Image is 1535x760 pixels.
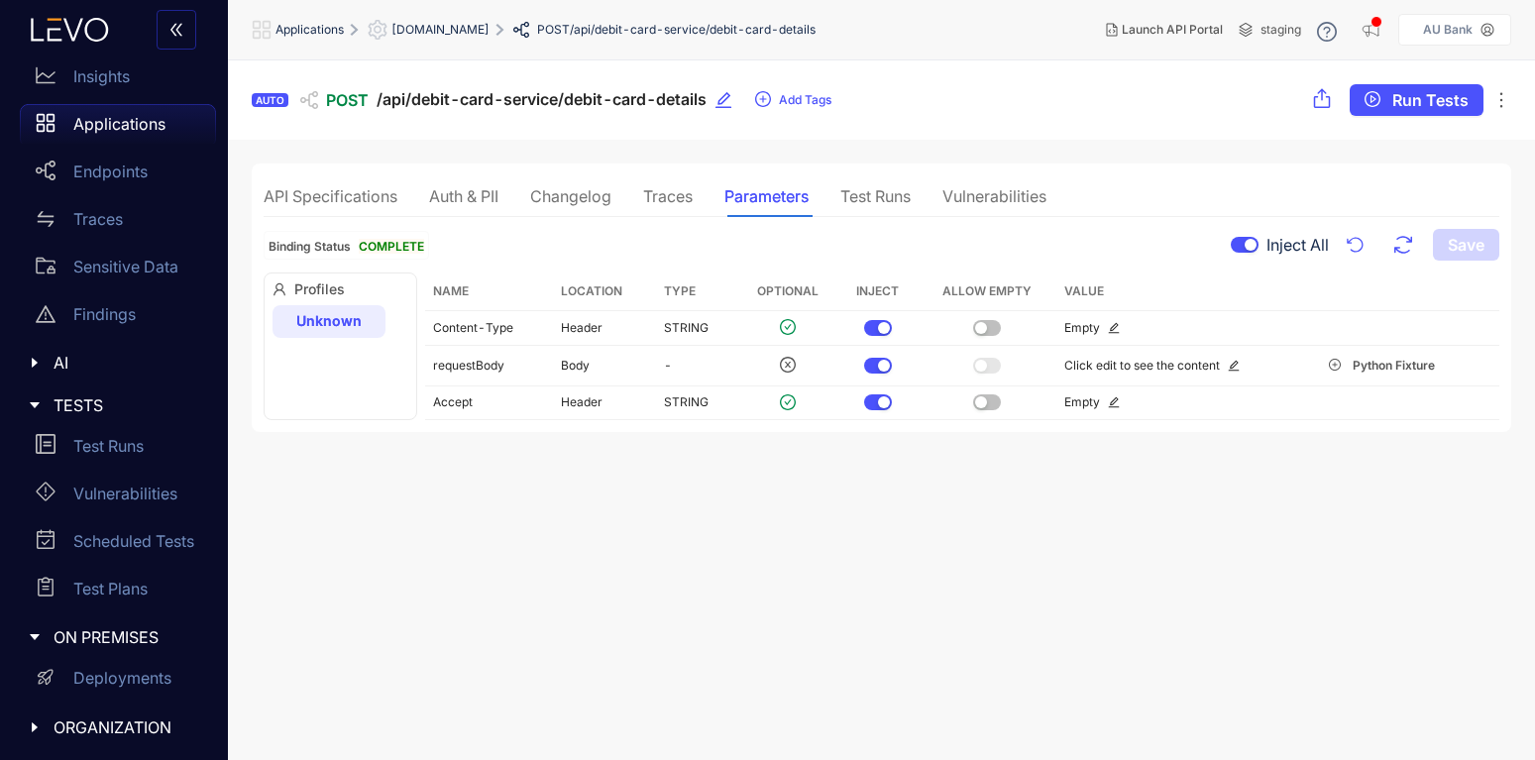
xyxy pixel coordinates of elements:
[942,187,1046,205] div: Vulnerabilities
[917,272,1056,311] th: Allow Empty
[157,10,196,50] button: double-left
[425,386,553,420] td: Accept
[20,104,216,152] a: Applications
[252,93,288,107] div: AUTO
[1423,23,1473,37] p: AU Bank
[54,628,200,646] span: ON PREMISES
[839,272,917,311] th: Inject
[73,485,177,502] p: Vulnerabilities
[736,272,839,311] th: Optional
[1064,320,1100,335] span: Empty
[359,239,424,254] span: Complete
[12,384,216,426] div: TESTS
[780,319,796,335] span: check-circle
[1064,394,1100,409] span: Empty
[20,199,216,247] a: Traces
[73,305,136,323] p: Findings
[20,659,216,706] a: Deployments
[1056,272,1311,311] th: Value
[553,346,656,386] td: Body
[570,23,816,37] span: /api/debit-card-service/debit-card-details
[20,569,216,616] a: Test Plans
[368,20,391,40] span: setting
[275,23,344,37] span: Applications
[20,474,216,521] a: Vulnerabilities
[54,396,200,414] span: TESTS
[425,311,553,345] td: Content-Type
[1319,354,1445,378] button: plus-circlePython Fixture
[553,272,656,311] th: Location
[73,532,194,550] p: Scheduled Tests
[755,91,771,109] span: plus-circle
[73,669,171,687] p: Deployments
[779,93,831,107] span: Add Tags
[1433,229,1499,261] button: Save
[1392,91,1469,109] span: Run Tests
[73,67,130,85] p: Insights
[20,426,216,474] a: Test Runs
[73,437,144,455] p: Test Runs
[1491,90,1511,110] span: ellipsis
[1228,360,1240,372] span: edit
[12,706,216,748] div: ORGANIZATION
[73,210,123,228] p: Traces
[273,282,294,296] span: user
[36,304,55,324] span: warning
[36,209,55,229] span: swap
[73,258,178,275] p: Sensitive Data
[28,720,42,734] span: caret-right
[73,580,148,597] p: Test Plans
[326,91,369,109] span: POST
[12,616,216,658] div: ON PREMISES
[28,356,42,370] span: caret-right
[714,91,732,109] span: edit
[20,56,216,104] a: Insights
[12,342,216,383] div: AI
[553,386,656,420] td: Header
[714,84,746,116] button: edit
[425,272,553,311] th: Name
[1266,236,1329,254] span: Inject All
[1122,23,1223,37] span: Launch API Portal
[656,346,736,386] td: -
[391,23,490,37] span: [DOMAIN_NAME]
[530,187,611,205] div: Changelog
[73,115,165,133] p: Applications
[269,239,351,254] span: Binding Status
[425,346,553,386] td: requestBody
[1261,23,1301,37] span: staging
[377,90,707,109] span: /api/debit-card-service/debit-card-details
[1108,322,1120,334] span: edit
[780,357,796,373] span: close-circle
[429,187,498,205] div: Auth & PII
[1064,359,1220,373] div: Click edit to see the content
[553,311,656,345] td: Header
[264,187,397,205] div: API Specifications
[1329,359,1341,373] span: plus-circle
[643,187,693,205] div: Traces
[28,398,42,412] span: caret-right
[780,394,796,410] span: check-circle
[20,294,216,342] a: Findings
[1350,84,1483,116] button: play-circleRun Tests
[28,630,42,644] span: caret-right
[20,152,216,199] a: Endpoints
[840,187,911,205] div: Test Runs
[724,187,809,205] div: Parameters
[20,247,216,294] a: Sensitive Data
[54,354,200,372] span: AI
[754,84,832,116] button: plus-circleAdd Tags
[54,718,200,736] span: ORGANIZATION
[1365,91,1380,109] span: play-circle
[273,281,408,297] span: Profiles
[168,22,184,40] span: double-left
[656,311,736,345] td: STRING
[1108,396,1120,408] span: edit
[1353,359,1435,373] span: Python Fixture
[20,521,216,569] a: Scheduled Tests
[73,163,148,180] p: Endpoints
[656,386,736,420] td: STRING
[1090,14,1239,46] button: Launch API Portal
[537,23,570,37] span: POST
[656,272,736,311] th: Type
